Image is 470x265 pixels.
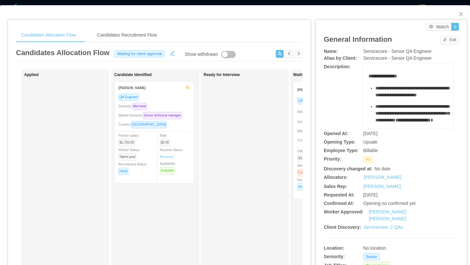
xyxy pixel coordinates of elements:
[24,72,116,77] h1: Applied
[458,11,463,17] i: icon: close
[440,36,459,44] button: icon: editEdit
[285,50,293,58] button: icon: left
[452,5,470,23] button: Close
[324,34,392,45] article: General Information
[114,72,206,77] h1: Candidate Identified
[297,178,326,189] span: Recruitment Status:
[324,254,345,259] b: Seniority:
[167,49,178,56] button: icon: edit
[324,55,357,61] b: Alias by Client:
[363,131,378,136] span: [DATE]
[118,104,149,108] span: Seniority:
[363,148,378,153] span: Billable
[118,123,169,126] span: Country:
[363,184,401,189] a: [PERSON_NAME]
[160,139,170,146] span: $0.00
[132,103,147,110] span: Mid level
[324,148,358,153] b: Employee Type:
[276,50,284,58] button: icon: usergroup-add
[324,175,348,180] b: Allocators:
[324,166,372,171] b: Discovery changed at:
[324,201,354,206] b: Confirmed At:
[297,155,314,162] span: $3,680.00
[324,156,341,162] b: Priority:
[369,209,406,221] a: [PERSON_NAME] [PERSON_NAME]
[118,94,139,101] span: QA Engineer
[293,72,384,77] h1: Waiting for Client Approval
[324,192,354,197] b: Requested At:
[118,139,135,146] span: $2,750.00
[16,47,109,58] article: Candidates Allocation Flow
[297,120,325,124] span: Seniority:
[363,201,415,206] span: Opening no confirmed yet
[204,72,295,77] h1: Ready for Interview
[160,167,175,174] span: Available
[297,183,308,191] span: Hiring
[297,164,319,174] span: Worker Status:
[374,166,390,171] span: No date
[143,112,182,119] span: Senior technical manager
[324,139,355,145] b: Opening Type:
[363,156,373,163] span: P3
[297,129,344,133] span: Market Seniority:
[363,192,378,197] span: [DATE]
[451,23,459,31] button: 0
[363,139,378,145] span: Upsale
[324,245,344,251] b: Location:
[297,97,318,104] span: QA Engineer
[118,134,139,144] span: Former salary:
[297,138,348,142] span: Country:
[160,162,178,172] span: Availability:
[185,51,218,58] div: Show withdrawn
[363,245,431,252] div: No location
[118,153,136,161] span: Talent pool
[363,63,453,129] div: rdw-wrapper
[297,169,314,176] span: Candidate
[364,225,403,230] a: Servicecore- 2 QAs
[131,121,167,128] span: [GEOGRAPHIC_DATA]
[324,131,348,136] b: Opened At:
[118,86,146,90] strong: [PERSON_NAME]
[92,28,162,42] div: Candidates Recruitment Flow
[118,148,140,159] span: Worker Status:
[16,28,81,42] div: Candidates Allocation Flow
[297,149,317,160] span: Offer:
[363,55,432,61] span: Servicecore - Senior QA Engineer
[363,253,380,260] span: Senior
[324,209,363,214] b: Worker Approved:
[160,148,183,159] span: Resume Status:
[364,174,401,181] a: [PERSON_NAME]
[114,50,164,57] span: Waiting for client approval
[118,114,184,117] span: Market Seniority:
[324,225,361,230] b: Client Discovery:
[160,134,173,144] span: Rate
[324,64,351,69] b: Description:
[185,85,190,90] span: team
[118,168,128,175] span: Hired
[426,23,451,31] button: icon: eyeWatch
[118,163,147,173] span: Recruitment Status:
[363,49,432,54] span: Servicecore - Senior QA Engineer
[324,184,347,189] b: Sales Rep:
[295,50,303,58] button: icon: right
[297,110,322,114] span: Allocation Score:
[297,88,325,92] strong: [PERSON_NAME]
[368,73,448,138] div: rdw-editor
[324,49,338,54] b: Name:
[160,154,174,159] a: Resume1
